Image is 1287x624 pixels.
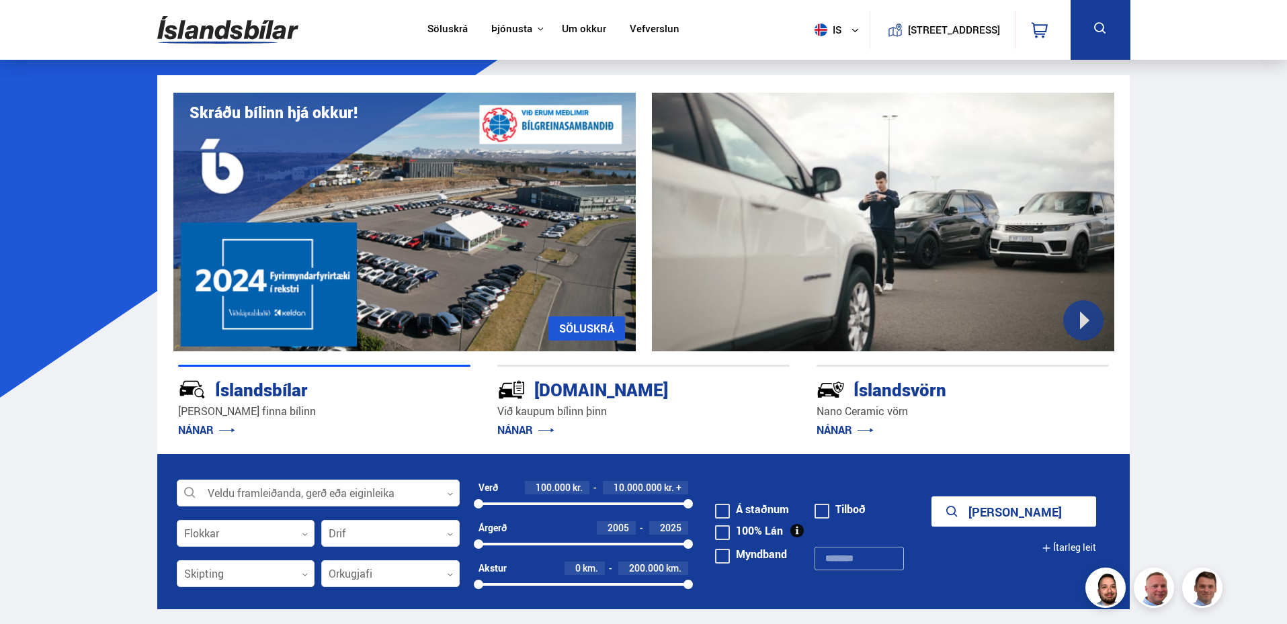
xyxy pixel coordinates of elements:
[583,563,598,574] span: km.
[173,93,636,351] img: eKx6w-_Home_640_.png
[608,521,629,534] span: 2005
[660,521,681,534] span: 2025
[178,377,423,400] div: Íslandsbílar
[877,11,1007,49] a: [STREET_ADDRESS]
[676,482,681,493] span: +
[497,375,526,404] img: tr5P-W3DuiFaO7aO.svg
[809,10,870,50] button: is
[1087,570,1128,610] img: nhp88E3Fdnt1Opn2.png
[809,24,843,36] span: is
[491,23,532,36] button: Þjónusta
[715,549,787,560] label: Myndband
[1184,570,1224,610] img: FbJEzSuNWCJXmdc-.webp
[479,482,498,493] div: Verð
[630,23,679,37] a: Vefverslun
[715,525,783,536] label: 100% Lán
[190,103,358,122] h1: Skráðu bílinn hjá okkur!
[913,24,995,36] button: [STREET_ADDRESS]
[497,377,742,400] div: [DOMAIN_NAME]
[497,404,790,419] p: Við kaupum bílinn þinn
[715,504,789,515] label: Á staðnum
[497,422,554,437] a: NÁNAR
[817,422,874,437] a: NÁNAR
[479,563,507,574] div: Akstur
[178,375,206,404] img: JRvxyua_JYH6wB4c.svg
[817,375,845,404] img: -Svtn6bYgwAsiwNX.svg
[573,482,583,493] span: kr.
[664,482,674,493] span: kr.
[548,316,625,341] a: SÖLUSKRÁ
[815,504,866,515] label: Tilboð
[817,404,1109,419] p: Nano Ceramic vörn
[157,8,298,52] img: G0Ugv5HjCgRt.svg
[1042,533,1096,563] button: Ítarleg leit
[629,562,664,574] span: 200.000
[614,481,662,494] span: 10.000.000
[178,404,470,419] p: [PERSON_NAME] finna bílinn
[931,496,1096,527] button: [PERSON_NAME]
[815,24,827,36] img: svg+xml;base64,PHN2ZyB4bWxucz0iaHR0cDovL3d3dy53My5vcmcvMjAwMC9zdmciIHdpZHRoPSI1MTIiIGhlaWdodD0iNT...
[178,422,235,437] a: NÁNAR
[479,523,507,533] div: Árgerð
[575,562,581,574] span: 0
[562,23,606,37] a: Um okkur
[666,563,681,574] span: km.
[1136,570,1176,610] img: siFngHWaQ9KaOqBr.png
[817,377,1061,400] div: Íslandsvörn
[536,481,571,494] span: 100.000
[427,23,468,37] a: Söluskrá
